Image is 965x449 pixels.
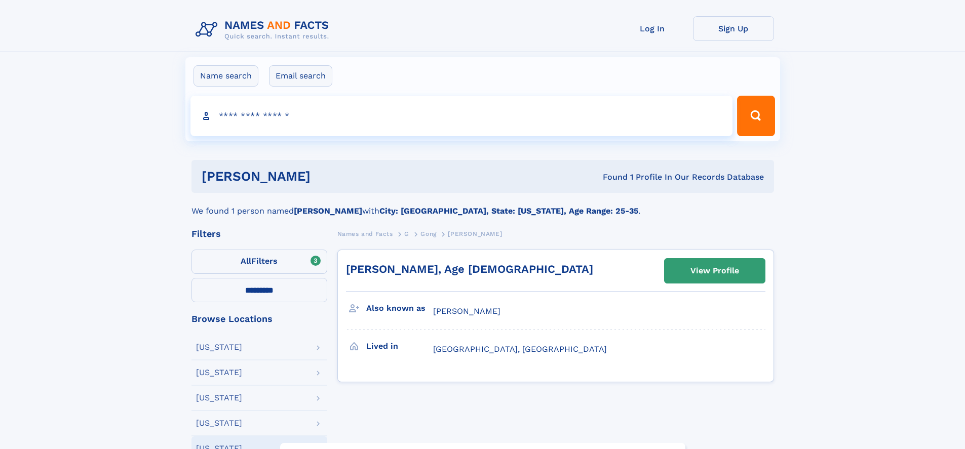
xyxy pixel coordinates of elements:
[433,306,500,316] span: [PERSON_NAME]
[366,300,433,317] h3: Also known as
[379,206,638,216] b: City: [GEOGRAPHIC_DATA], State: [US_STATE], Age Range: 25-35
[191,16,337,44] img: Logo Names and Facts
[404,227,409,240] a: G
[294,206,362,216] b: [PERSON_NAME]
[190,96,733,136] input: search input
[612,16,693,41] a: Log In
[665,259,765,283] a: View Profile
[337,227,393,240] a: Names and Facts
[191,314,327,323] div: Browse Locations
[693,16,774,41] a: Sign Up
[404,230,409,237] span: G
[196,343,242,351] div: [US_STATE]
[196,369,242,377] div: [US_STATE]
[456,172,764,183] div: Found 1 Profile In Our Records Database
[196,394,242,402] div: [US_STATE]
[191,193,774,217] div: We found 1 person named with .
[269,65,332,87] label: Email search
[366,338,433,355] h3: Lived in
[433,344,607,354] span: [GEOGRAPHIC_DATA], [GEOGRAPHIC_DATA]
[737,96,775,136] button: Search Button
[420,230,436,237] span: Gong
[241,256,251,266] span: All
[191,250,327,274] label: Filters
[196,419,242,427] div: [US_STATE]
[202,170,457,183] h1: [PERSON_NAME]
[194,65,258,87] label: Name search
[690,259,739,282] div: View Profile
[191,229,327,238] div: Filters
[346,263,593,275] a: [PERSON_NAME], Age [DEMOGRAPHIC_DATA]
[448,230,502,237] span: [PERSON_NAME]
[420,227,436,240] a: Gong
